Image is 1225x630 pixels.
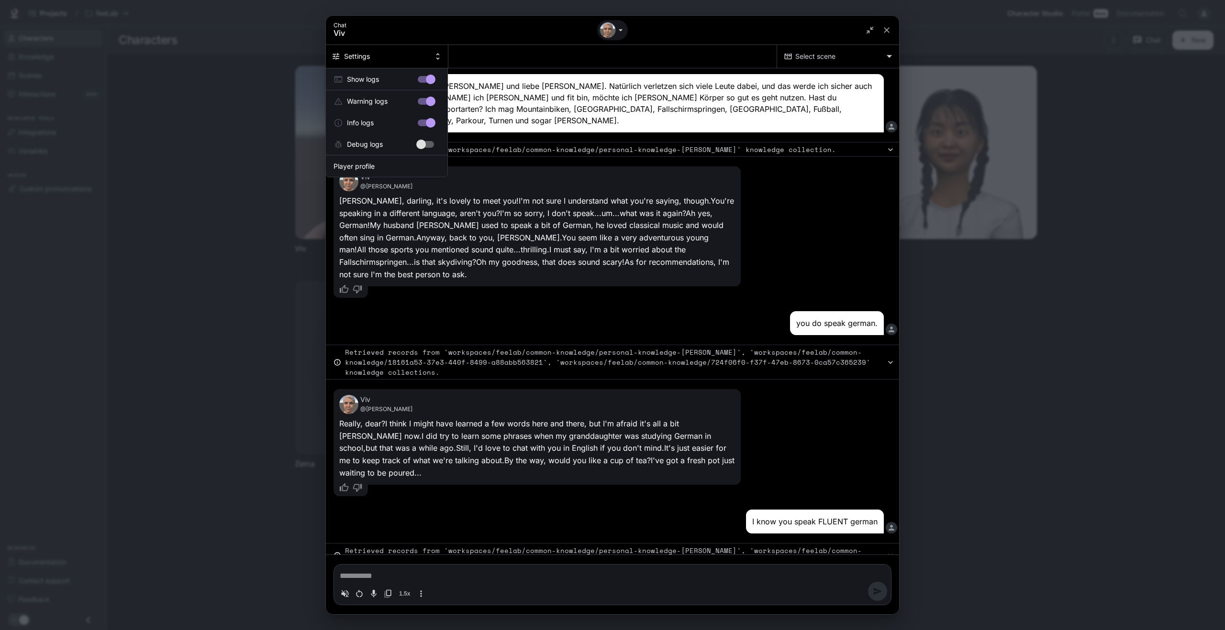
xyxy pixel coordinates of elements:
span: Warning logs [347,96,424,106]
div: Warning logs [326,90,447,112]
span: Debug logs [347,139,424,149]
span: Player profile [334,161,440,171]
span: Info logs [422,114,440,132]
div: Debug logs [326,133,447,155]
span: Warning logs [422,92,440,110]
span: Show logs [422,70,440,88]
div: Info logs [326,112,447,133]
span: Show logs [347,74,424,84]
span: Debug logs [412,135,430,153]
span: Info logs [347,118,424,128]
ul: log-settings [326,68,447,155]
div: Show logs [326,68,447,90]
